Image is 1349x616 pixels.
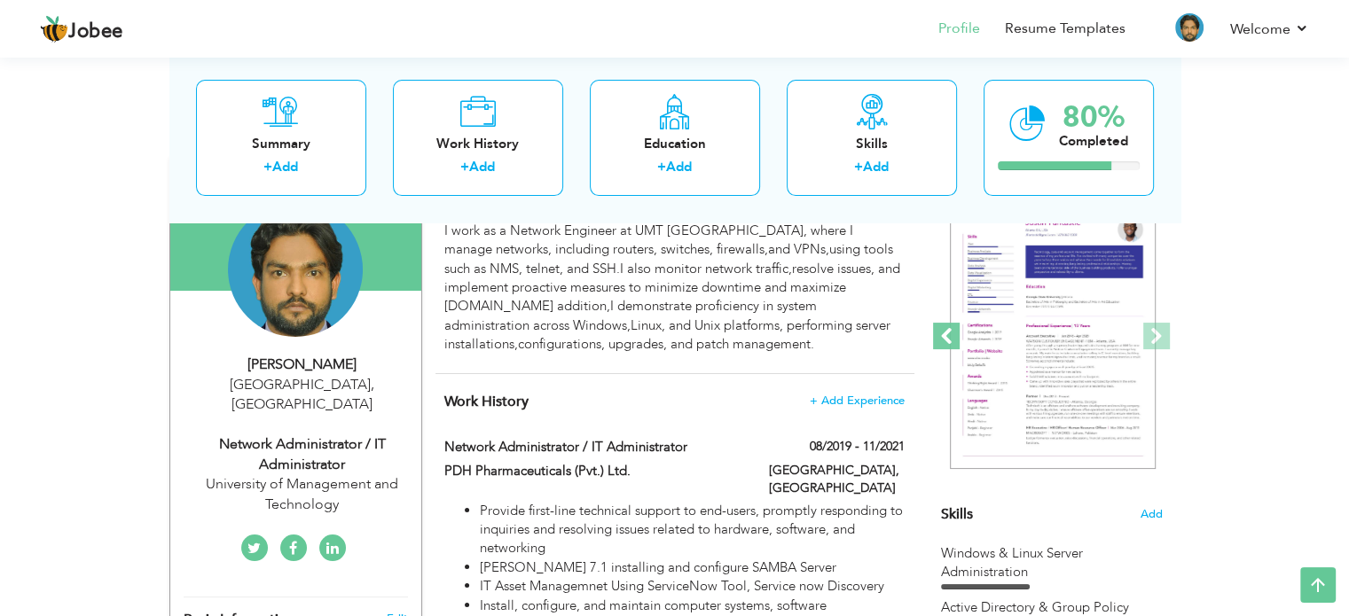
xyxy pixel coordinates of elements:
[444,202,904,354] div: Experienced Network Administrator | IT Support Engineer I work as a Network Engineer at UMT [GEOG...
[1059,103,1128,132] div: 80%
[184,375,421,416] div: [GEOGRAPHIC_DATA] [GEOGRAPHIC_DATA]
[1175,13,1204,42] img: Profile Img
[941,544,1163,582] div: Windows & Linux Server Administration
[604,135,746,153] div: Education
[407,135,549,153] div: Work History
[184,355,421,375] div: [PERSON_NAME]
[480,558,904,577] li: [PERSON_NAME] 7.1 installing and configure SAMBA Server
[666,159,692,176] a: Add
[810,438,905,456] label: 08/2019 - 11/2021
[68,22,123,42] span: Jobee
[938,19,980,39] a: Profile
[769,462,905,497] label: [GEOGRAPHIC_DATA], [GEOGRAPHIC_DATA]
[184,474,421,515] div: University of Management and Technology
[460,159,469,177] label: +
[371,375,374,394] span: ,
[941,504,973,524] span: Skills
[40,15,68,43] img: jobee.io
[657,159,666,177] label: +
[480,577,904,596] li: IT Asset Managemnet Using ServiceNow Tool, Service now Discovery
[272,159,298,176] a: Add
[263,159,272,177] label: +
[801,135,943,153] div: Skills
[444,393,904,410] h4: This helps to show the companies you have worked for.
[1230,19,1309,40] a: Welcome
[184,434,421,475] div: Network Administrator / IT Administrator
[854,159,863,177] label: +
[1005,19,1125,39] a: Resume Templates
[40,15,123,43] a: Jobee
[480,502,904,558] li: Provide first-line technical support to end-users, promptly responding to inquiries and resolving...
[444,392,529,411] span: Work History
[1141,506,1163,523] span: Add
[469,159,495,176] a: Add
[863,159,889,176] a: Add
[1059,132,1128,151] div: Completed
[444,462,742,480] label: PDH Pharmaceuticals (Pvt.) Ltd.
[810,394,905,407] span: + Add Experience
[228,202,363,337] img: Muhammad Mehboob
[444,438,742,456] label: Network Administrator / IT Administrator
[210,135,352,153] div: Summary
